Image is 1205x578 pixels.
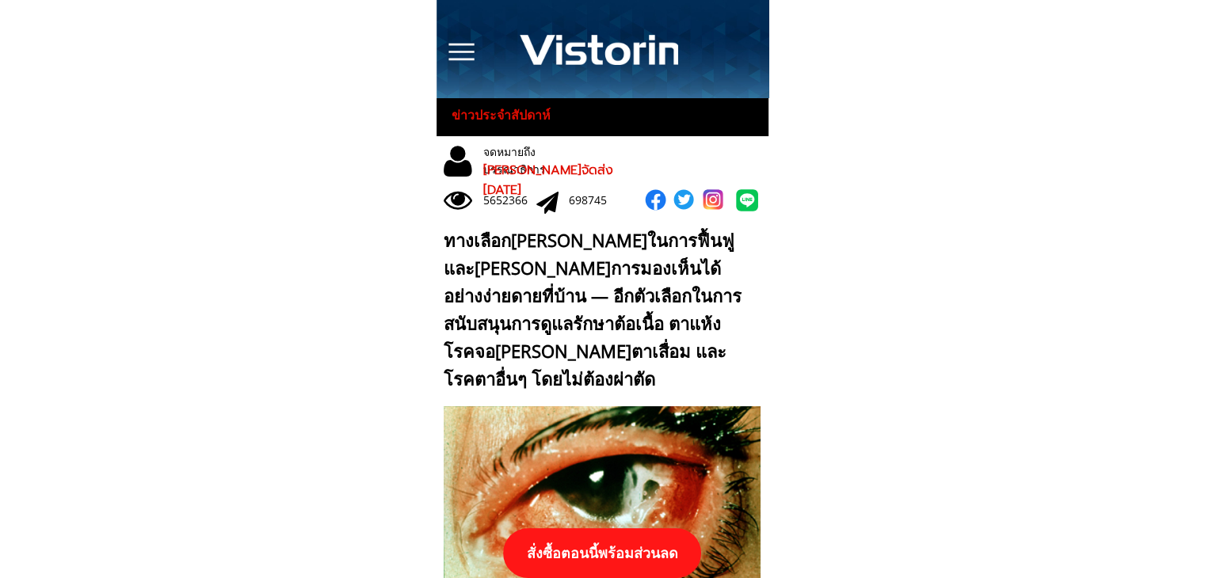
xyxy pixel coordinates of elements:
h3: ข่าวประจำสัปดาห์ [452,105,565,126]
div: ทางเลือก[PERSON_NAME]ในการฟื้นฟูและ[PERSON_NAME]การมองเห็นได้อย่างง่ายดายที่บ้าน — อีกตัวเลือกในก... [444,226,753,394]
p: สั่งซื้อตอนนี้พร้อมส่วนลด [503,528,701,578]
span: [PERSON_NAME]จัดส่ง [DATE] [483,161,613,200]
div: 698745 [569,192,622,209]
div: 5652366 [483,192,536,209]
div: จดหมายถึงบรรณาธิการ [483,143,597,179]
